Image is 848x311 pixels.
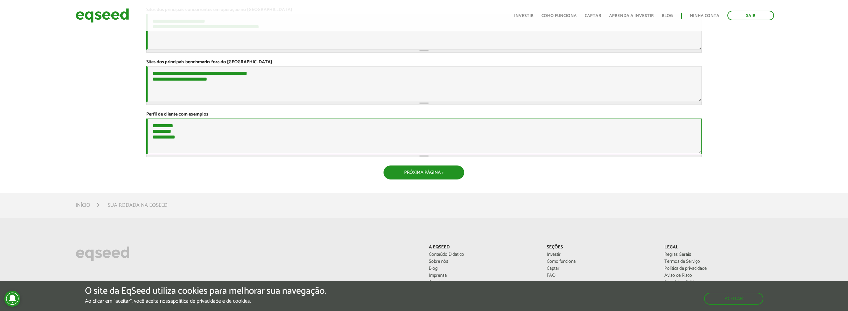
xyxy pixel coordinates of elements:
label: Sites dos principais benchmarks fora do [GEOGRAPHIC_DATA] [146,60,272,65]
a: Conteúdo Didático [429,252,536,257]
button: Aceitar [704,293,763,305]
button: Próxima Página > [384,165,464,179]
p: A EqSeed [429,245,536,250]
a: Blog [662,14,673,18]
p: Seções [547,245,654,250]
a: Início [76,203,90,208]
a: Imprensa [429,273,536,278]
p: Legal [664,245,772,250]
a: Política de privacidade [664,266,772,271]
a: Aprenda a investir [609,14,654,18]
li: Sua rodada na EqSeed [108,201,168,210]
a: Investir [547,252,654,257]
a: Carreiras [429,280,536,285]
a: Termos de Serviço [664,259,772,264]
a: Como funciona [541,14,577,18]
a: Blog [429,266,536,271]
a: Aviso de Risco [664,273,772,278]
img: EqSeed [76,7,129,24]
a: Captar [585,14,601,18]
a: Sobre nós [429,259,536,264]
a: Relatórios CVM [664,280,772,285]
h5: O site da EqSeed utiliza cookies para melhorar sua navegação. [85,286,326,296]
a: Sair [727,11,774,20]
a: política de privacidade e de cookies [173,299,250,304]
a: Como funciona [547,259,654,264]
a: Minha conta [690,14,719,18]
a: FAQ [547,273,654,278]
label: Perfil de cliente com exemplos [146,112,208,117]
a: Investir [514,14,533,18]
img: EqSeed Logo [76,245,130,263]
a: Captar [547,266,654,271]
p: Ao clicar em "aceitar", você aceita nossa . [85,298,326,304]
a: Regras Gerais [664,252,772,257]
